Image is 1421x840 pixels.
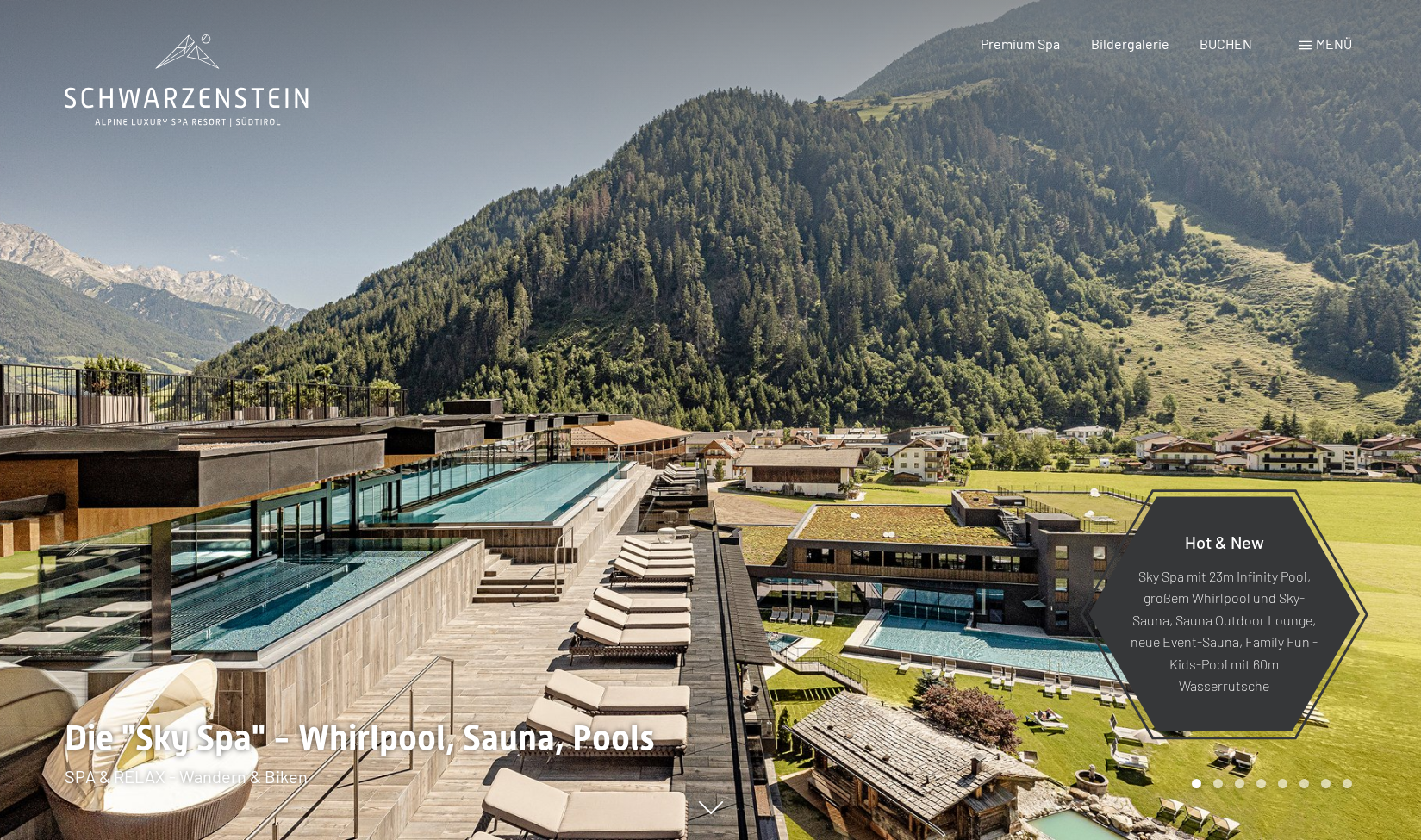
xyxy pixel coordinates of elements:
[1131,564,1318,697] p: Sky Spa mit 23m Infinity Pool, großem Whirlpool und Sky-Sauna, Sauna Outdoor Lounge, neue Event-S...
[1278,779,1287,788] div: Carousel Page 5
[1091,35,1169,52] a: Bildergalerie
[1192,779,1201,788] div: Carousel Page 1 (Current Slide)
[1256,779,1266,788] div: Carousel Page 4
[1200,35,1252,52] a: BUCHEN
[1316,35,1352,52] span: Menü
[1185,531,1264,551] span: Hot & New
[1235,779,1244,788] div: Carousel Page 3
[1186,779,1352,788] div: Carousel Pagination
[1343,779,1352,788] div: Carousel Page 8
[1299,779,1309,788] div: Carousel Page 6
[1321,779,1331,788] div: Carousel Page 7
[1088,495,1361,732] a: Hot & New Sky Spa mit 23m Infinity Pool, großem Whirlpool und Sky-Sauna, Sauna Outdoor Lounge, ne...
[1213,779,1223,788] div: Carousel Page 2
[981,35,1060,52] a: Premium Spa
